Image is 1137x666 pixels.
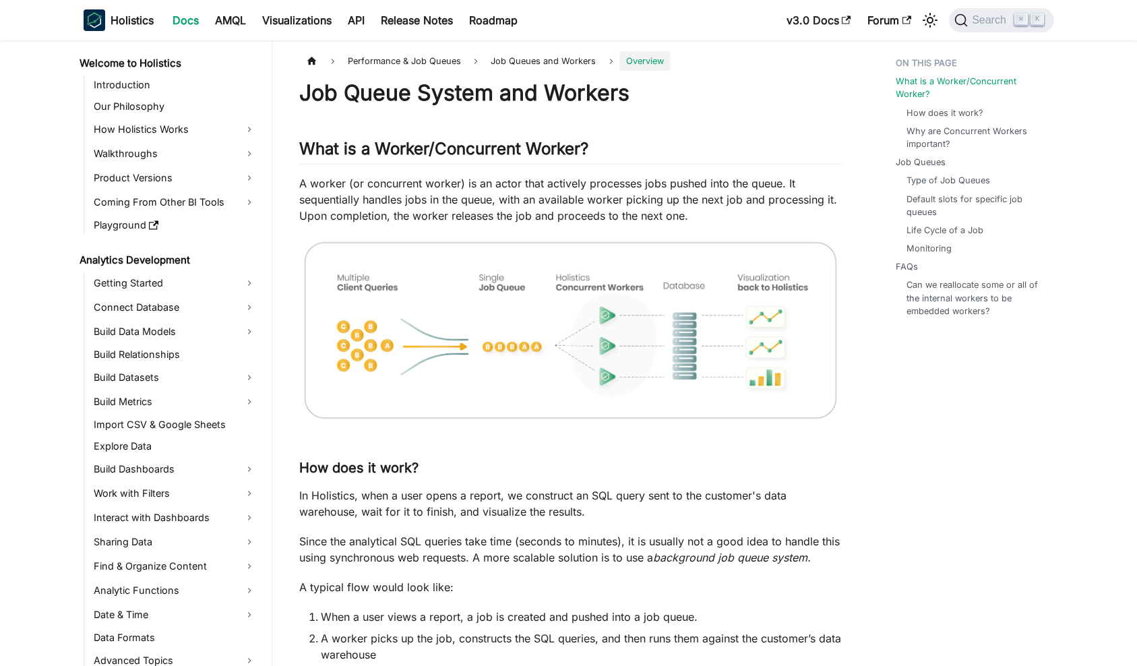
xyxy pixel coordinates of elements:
a: Connect Database [90,297,260,318]
a: Can we reallocate some or all of the internal workers to be embedded workers? [906,278,1041,317]
span: Search [968,14,1014,26]
li: A worker picks up the job, constructs the SQL queries, and then runs them against the customer’s ... [321,630,842,663]
a: Welcome to Holistics [75,54,260,73]
nav: Docs sidebar [70,40,272,666]
a: Forum [859,9,919,31]
a: Roadmap [461,9,526,31]
a: Job Queues [896,156,946,169]
b: Holistics [111,12,154,28]
a: Explore Data [90,437,260,456]
a: Playground [90,216,260,235]
nav: Breadcrumbs [299,51,842,71]
span: Performance & Job Queues [341,51,468,71]
a: Analytics Development [75,251,260,270]
a: What is a Worker/Concurrent Worker? [896,75,1046,100]
span: Overview [619,51,671,71]
a: Build Metrics [90,391,260,413]
a: Date & Time [90,604,260,626]
a: Life Cycle of a Job [906,224,983,237]
button: Search (Command+K) [949,8,1053,32]
a: FAQs [896,260,918,273]
a: Docs [164,9,207,31]
a: API [340,9,373,31]
a: Default slots for specific job queues [906,193,1041,218]
a: Data Formats [90,628,260,647]
a: Home page [299,51,325,71]
a: Analytic Functions [90,580,260,601]
a: Product Versions [90,167,260,189]
a: HolisticsHolistics [84,9,154,31]
span: Job Queues and Workers [484,51,603,71]
a: Build Relationships [90,345,260,364]
img: Holistics [84,9,105,31]
h2: What is a Worker/Concurrent Worker? [299,139,842,164]
a: Interact with Dashboards [90,507,260,528]
li: When a user views a report, a job is created and pushed into a job queue. [321,609,842,625]
a: Build Dashboards [90,458,260,480]
a: Sharing Data [90,531,260,553]
h3: How does it work? [299,460,842,477]
button: Switch between dark and light mode (currently light mode) [919,9,941,31]
p: A worker (or concurrent worker) is an actor that actively processes jobs pushed into the queue. I... [299,175,842,224]
a: Build Data Models [90,321,260,342]
p: In Holistics, when a user opens a report, we construct an SQL query sent to the customer's data w... [299,487,842,520]
a: AMQL [207,9,254,31]
p: A typical flow would look like: [299,579,842,595]
kbd: K [1031,13,1044,26]
a: Import CSV & Google Sheets [90,415,260,434]
a: Find & Organize Content [90,555,260,577]
a: How does it work? [906,107,983,119]
a: Why are Concurrent Workers important? [906,125,1041,150]
p: Since the analytical SQL queries take time (seconds to minutes), it is usually not a good idea to... [299,533,842,566]
a: v3.0 Docs [778,9,859,31]
a: Coming From Other BI Tools [90,191,260,213]
a: How Holistics Works [90,119,260,140]
a: Our Philosophy [90,97,260,116]
a: Type of Job Queues [906,174,990,187]
a: Getting Started [90,272,260,294]
a: Release Notes [373,9,461,31]
a: Work with Filters [90,483,260,504]
a: Build Datasets [90,367,260,388]
a: Introduction [90,75,260,94]
a: Visualizations [254,9,340,31]
em: background job queue system. [653,551,811,564]
kbd: ⌘ [1014,13,1028,26]
a: Monitoring [906,242,952,255]
h1: Job Queue System and Workers [299,80,842,107]
a: Walkthroughs [90,143,260,164]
